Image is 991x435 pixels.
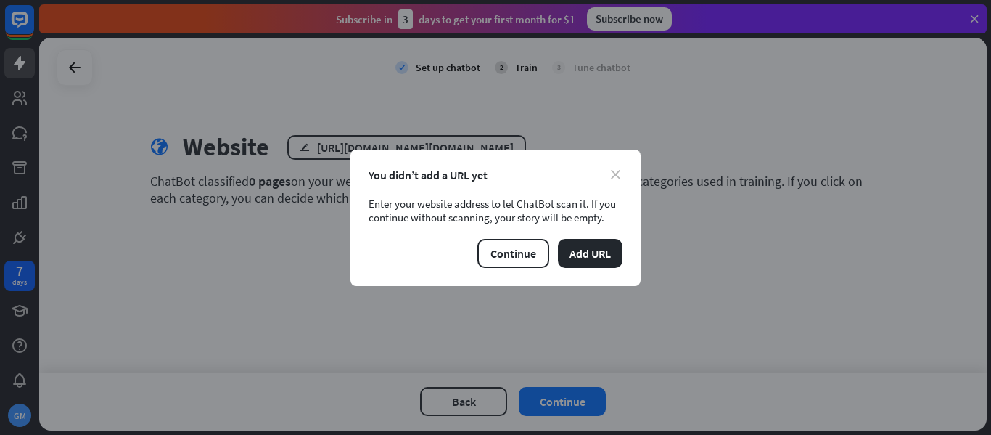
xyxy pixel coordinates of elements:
[369,197,622,224] div: Enter your website address to let ChatBot scan it. If you continue without scanning, your story w...
[611,170,620,179] i: close
[477,239,549,268] button: Continue
[369,168,622,182] div: You didn’t add a URL yet
[558,239,622,268] button: Add URL
[12,6,55,49] button: Open LiveChat chat widget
